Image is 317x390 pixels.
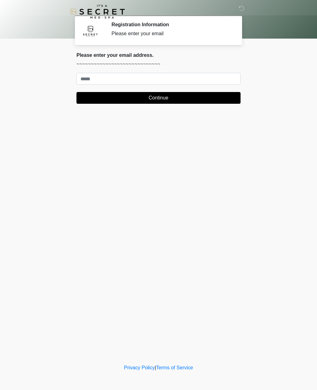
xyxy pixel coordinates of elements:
[111,30,231,37] div: Please enter your email
[155,365,156,370] a: |
[111,22,231,27] h2: Registration Information
[70,5,125,19] img: It's A Secret Med Spa Logo
[76,61,241,68] p: ~~~~~~~~~~~~~~~~~~~~~~~~~~~~~
[156,365,193,370] a: Terms of Service
[76,92,241,104] button: Continue
[76,52,241,58] h2: Please enter your email address.
[124,365,155,370] a: Privacy Policy
[81,22,100,40] img: Agent Avatar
